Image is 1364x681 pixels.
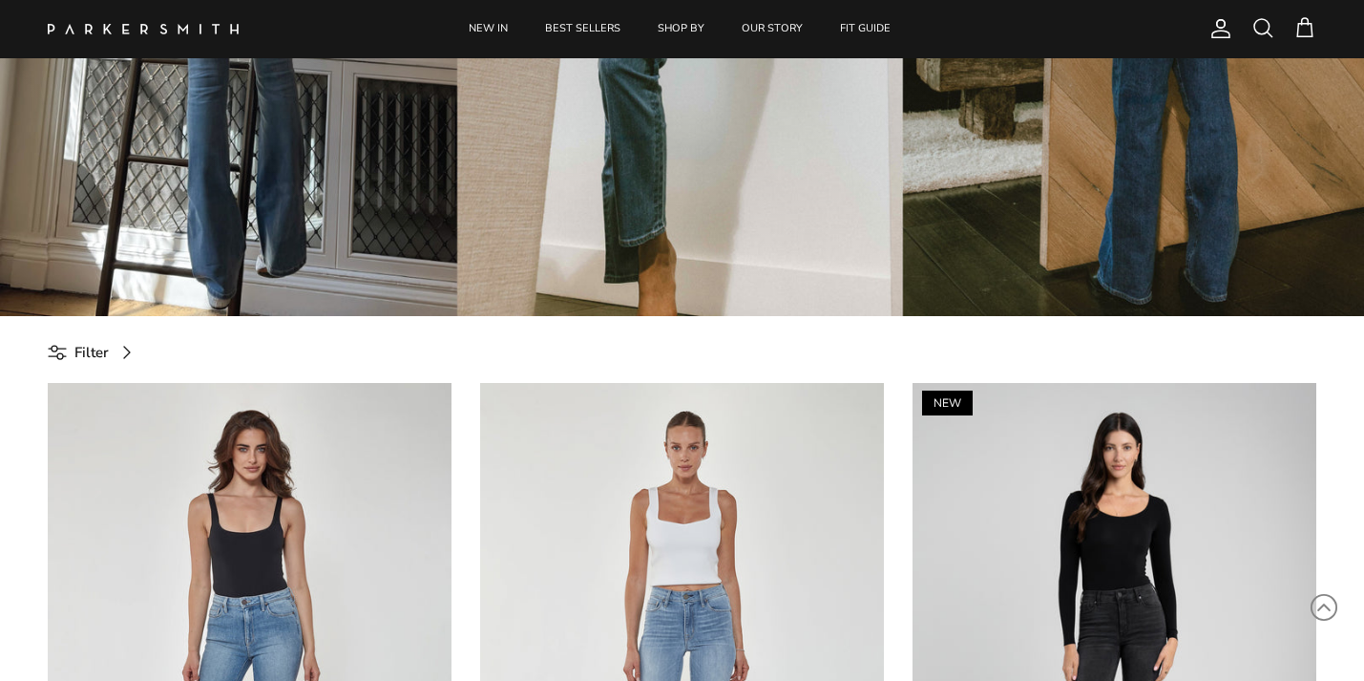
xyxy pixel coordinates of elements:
span: Filter [74,341,109,364]
svg: Scroll to Top [1310,593,1338,622]
a: Account [1202,17,1232,40]
img: Parker Smith [48,24,239,34]
a: Filter [48,330,145,373]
